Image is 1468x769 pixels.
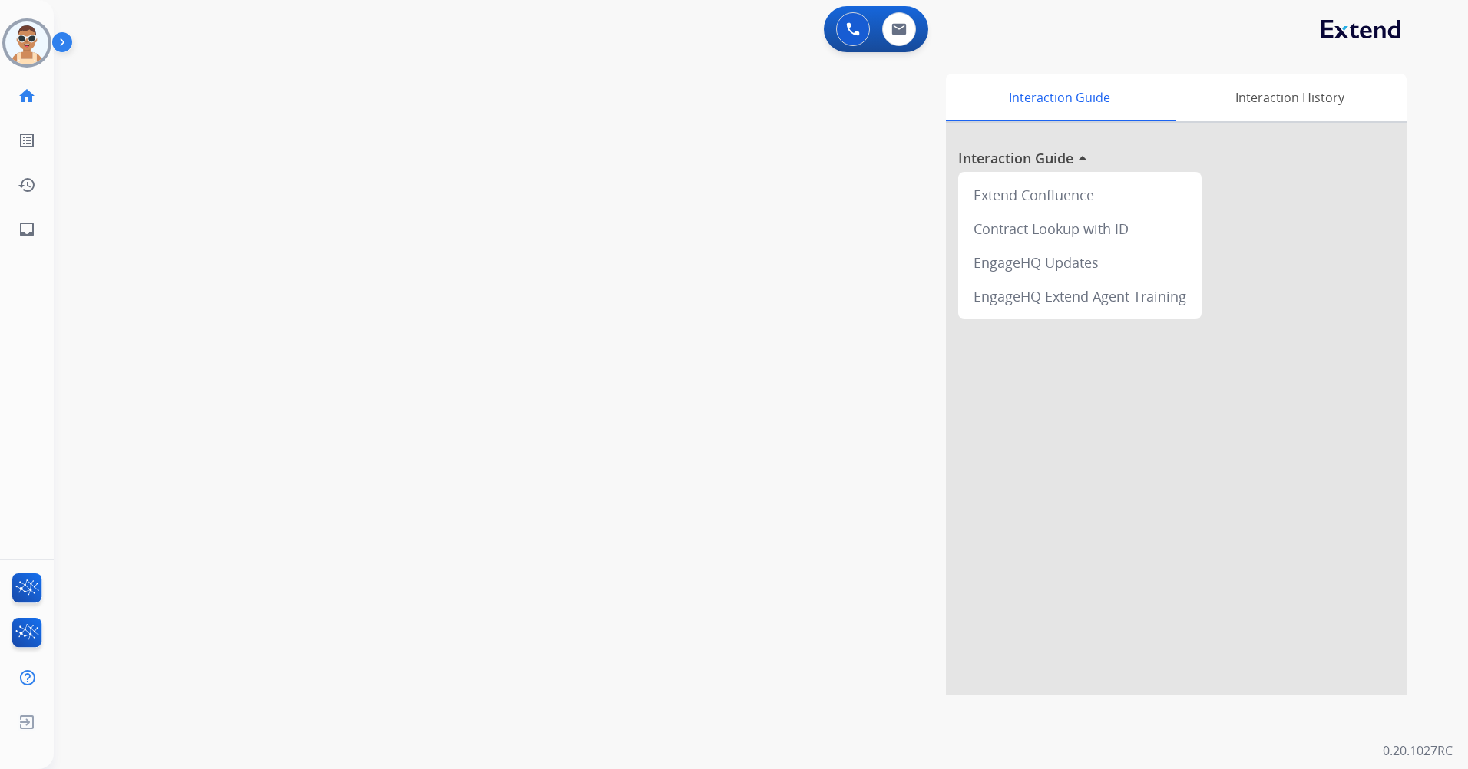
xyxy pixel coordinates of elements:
[18,131,36,150] mat-icon: list_alt
[1172,74,1407,121] div: Interaction History
[1383,741,1453,760] p: 0.20.1027RC
[964,212,1195,246] div: Contract Lookup with ID
[18,87,36,105] mat-icon: home
[5,21,48,64] img: avatar
[964,246,1195,279] div: EngageHQ Updates
[18,176,36,194] mat-icon: history
[964,178,1195,212] div: Extend Confluence
[18,220,36,239] mat-icon: inbox
[946,74,1172,121] div: Interaction Guide
[964,279,1195,313] div: EngageHQ Extend Agent Training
